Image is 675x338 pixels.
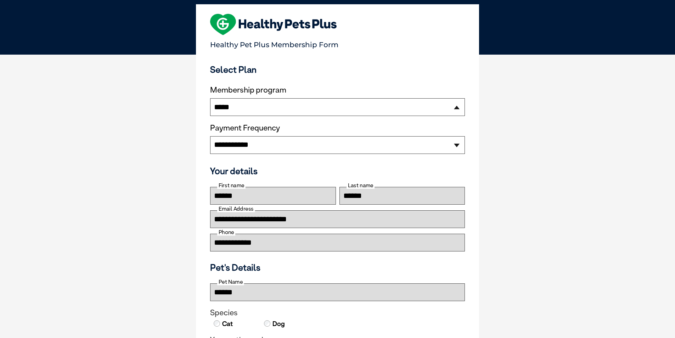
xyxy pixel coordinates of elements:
[347,182,375,189] label: Last name
[210,14,337,35] img: heart-shape-hpp-logo-large.png
[217,229,235,236] label: Phone
[210,123,280,133] label: Payment Frequency
[210,64,465,75] h3: Select Plan
[210,308,465,317] legend: Species
[207,262,468,273] h3: Pet's Details
[217,182,246,189] label: First name
[210,85,465,95] label: Membership program
[210,37,465,49] p: Healthy Pet Plus Membership Form
[217,206,255,212] label: Email Address
[210,166,465,176] h3: Your details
